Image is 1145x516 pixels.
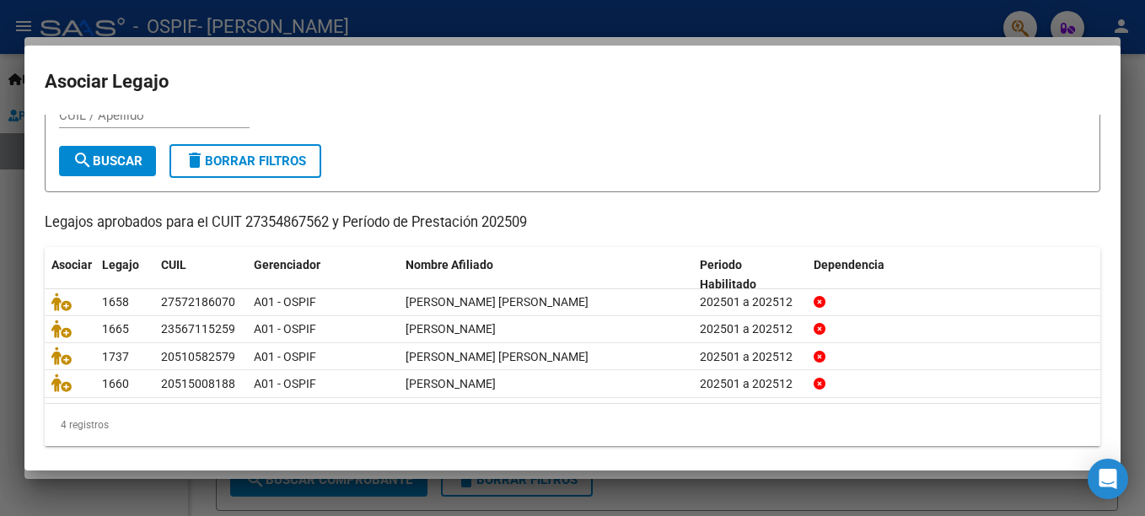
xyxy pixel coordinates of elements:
[45,66,1100,98] h2: Asociar Legajo
[161,374,235,394] div: 20515008188
[59,146,156,176] button: Buscar
[51,258,92,271] span: Asociar
[95,247,154,303] datatable-header-cell: Legajo
[161,347,235,367] div: 20510582579
[700,347,800,367] div: 202501 a 202512
[406,350,589,363] span: CARRIZO CARDOZO BENJAMIN JOSUE
[73,153,142,169] span: Buscar
[161,320,235,339] div: 23567115259
[102,322,129,336] span: 1665
[102,350,129,363] span: 1737
[185,153,306,169] span: Borrar Filtros
[254,295,316,309] span: A01 - OSPIF
[45,212,1100,234] p: Legajos aprobados para el CUIT 27354867562 y Período de Prestación 202509
[814,258,884,271] span: Dependencia
[154,247,247,303] datatable-header-cell: CUIL
[45,247,95,303] datatable-header-cell: Asociar
[399,247,693,303] datatable-header-cell: Nombre Afiliado
[254,322,316,336] span: A01 - OSPIF
[700,258,756,291] span: Periodo Habilitado
[807,247,1101,303] datatable-header-cell: Dependencia
[247,247,399,303] datatable-header-cell: Gerenciador
[73,150,93,170] mat-icon: search
[161,293,235,312] div: 27572186070
[1088,459,1128,499] div: Open Intercom Messenger
[693,247,807,303] datatable-header-cell: Periodo Habilitado
[185,150,205,170] mat-icon: delete
[406,258,493,271] span: Nombre Afiliado
[254,258,320,271] span: Gerenciador
[45,404,1100,446] div: 4 registros
[700,293,800,312] div: 202501 a 202512
[102,295,129,309] span: 1658
[406,377,496,390] span: REYNA TIZIANO NESTOR URIEL
[102,377,129,390] span: 1660
[406,295,589,309] span: QUISPE MARIA LUZ MERLINA
[169,144,321,178] button: Borrar Filtros
[700,374,800,394] div: 202501 a 202512
[254,350,316,363] span: A01 - OSPIF
[406,322,496,336] span: RECHE BENICIO JOAQUIN
[161,258,186,271] span: CUIL
[254,377,316,390] span: A01 - OSPIF
[700,320,800,339] div: 202501 a 202512
[102,258,139,271] span: Legajo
